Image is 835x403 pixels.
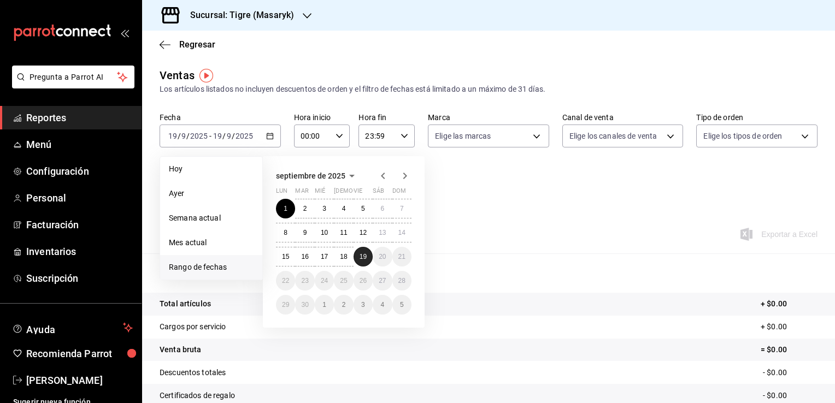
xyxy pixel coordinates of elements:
button: 11 de septiembre de 2025 [334,223,353,242]
abbr: 29 de septiembre de 2025 [282,301,289,309]
p: + $0.00 [761,321,818,333]
abbr: viernes [354,187,362,199]
span: / [178,132,181,140]
button: 5 de octubre de 2025 [392,295,411,315]
span: Rango de fechas [169,262,254,273]
abbr: 1 de octubre de 2025 [322,301,326,309]
abbr: 18 de septiembre de 2025 [340,253,347,260]
abbr: 17 de septiembre de 2025 [321,253,328,260]
label: Tipo de orden [696,114,818,121]
abbr: 3 de septiembre de 2025 [322,205,326,212]
abbr: lunes [276,187,287,199]
button: 2 de octubre de 2025 [334,295,353,315]
label: Canal de venta [562,114,684,121]
abbr: 7 de septiembre de 2025 [400,205,404,212]
p: Resumen [160,266,818,280]
button: Pregunta a Parrot AI [12,66,134,88]
span: Menú [26,137,133,152]
button: 15 de septiembre de 2025 [276,247,295,266]
span: Suscripción [26,271,133,286]
span: / [186,132,190,140]
abbr: 16 de septiembre de 2025 [301,253,308,260]
button: 22 de septiembre de 2025 [276,271,295,291]
button: 16 de septiembre de 2025 [295,247,314,266]
button: 21 de septiembre de 2025 [392,247,411,266]
span: Inventarios [26,244,133,259]
abbr: 27 de septiembre de 2025 [379,277,386,285]
p: Cargos por servicio [160,321,226,333]
input: -- [168,132,178,140]
abbr: 25 de septiembre de 2025 [340,277,347,285]
button: 24 de septiembre de 2025 [315,271,334,291]
img: Tooltip marker [199,69,213,82]
span: Mes actual [169,237,254,248]
button: 5 de septiembre de 2025 [354,199,373,218]
span: Hoy [169,163,254,175]
p: Total artículos [160,298,211,310]
button: 1 de septiembre de 2025 [276,199,295,218]
abbr: 5 de octubre de 2025 [400,301,404,309]
abbr: 9 de septiembre de 2025 [303,229,307,236]
span: Ayuda [26,321,119,334]
input: -- [181,132,186,140]
abbr: 20 de septiembre de 2025 [379,253,386,260]
div: Los artículos listados no incluyen descuentos de orden y el filtro de fechas está limitado a un m... [160,84,818,95]
button: 1 de octubre de 2025 [315,295,334,315]
button: 27 de septiembre de 2025 [373,271,392,291]
button: 26 de septiembre de 2025 [354,271,373,291]
input: -- [226,132,232,140]
button: Regresar [160,39,215,50]
label: Fecha [160,114,281,121]
button: 3 de octubre de 2025 [354,295,373,315]
p: Venta bruta [160,344,201,355]
input: -- [213,132,222,140]
button: 13 de septiembre de 2025 [373,223,392,242]
button: 12 de septiembre de 2025 [354,223,373,242]
span: Reportes [26,110,133,125]
button: 29 de septiembre de 2025 [276,295,295,315]
p: Certificados de regalo [160,390,235,401]
span: Recomienda Parrot [26,346,133,361]
span: septiembre de 2025 [276,171,345,180]
abbr: 19 de septiembre de 2025 [360,253,367,260]
abbr: domingo [392,187,406,199]
span: Pregunta a Parrot AI [30,72,117,83]
abbr: 5 de septiembre de 2025 [361,205,365,212]
p: Descuentos totales [160,367,226,378]
span: Personal [26,191,133,205]
button: 18 de septiembre de 2025 [334,247,353,266]
label: Marca [428,114,549,121]
button: 8 de septiembre de 2025 [276,223,295,242]
button: 25 de septiembre de 2025 [334,271,353,291]
span: / [222,132,226,140]
abbr: 10 de septiembre de 2025 [321,229,328,236]
input: ---- [190,132,208,140]
span: Facturación [26,217,133,232]
button: 10 de septiembre de 2025 [315,223,334,242]
abbr: jueves [334,187,398,199]
abbr: miércoles [315,187,325,199]
a: Pregunta a Parrot AI [8,79,134,91]
button: 2 de septiembre de 2025 [295,199,314,218]
h3: Sucursal: Tigre (Masaryk) [181,9,294,22]
button: 3 de septiembre de 2025 [315,199,334,218]
button: open_drawer_menu [120,28,129,37]
button: 14 de septiembre de 2025 [392,223,411,242]
button: septiembre de 2025 [276,169,358,182]
abbr: 4 de septiembre de 2025 [342,205,346,212]
span: Elige los tipos de orden [703,131,782,141]
span: Elige los canales de venta [569,131,657,141]
button: 28 de septiembre de 2025 [392,271,411,291]
abbr: 22 de septiembre de 2025 [282,277,289,285]
button: 23 de septiembre de 2025 [295,271,314,291]
abbr: martes [295,187,308,199]
abbr: 24 de septiembre de 2025 [321,277,328,285]
p: - $0.00 [763,367,818,378]
abbr: 4 de octubre de 2025 [380,301,384,309]
abbr: 26 de septiembre de 2025 [360,277,367,285]
button: 20 de septiembre de 2025 [373,247,392,266]
span: Configuración [26,164,133,179]
span: - [209,132,211,140]
button: 9 de septiembre de 2025 [295,223,314,242]
abbr: 3 de octubre de 2025 [361,301,365,309]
